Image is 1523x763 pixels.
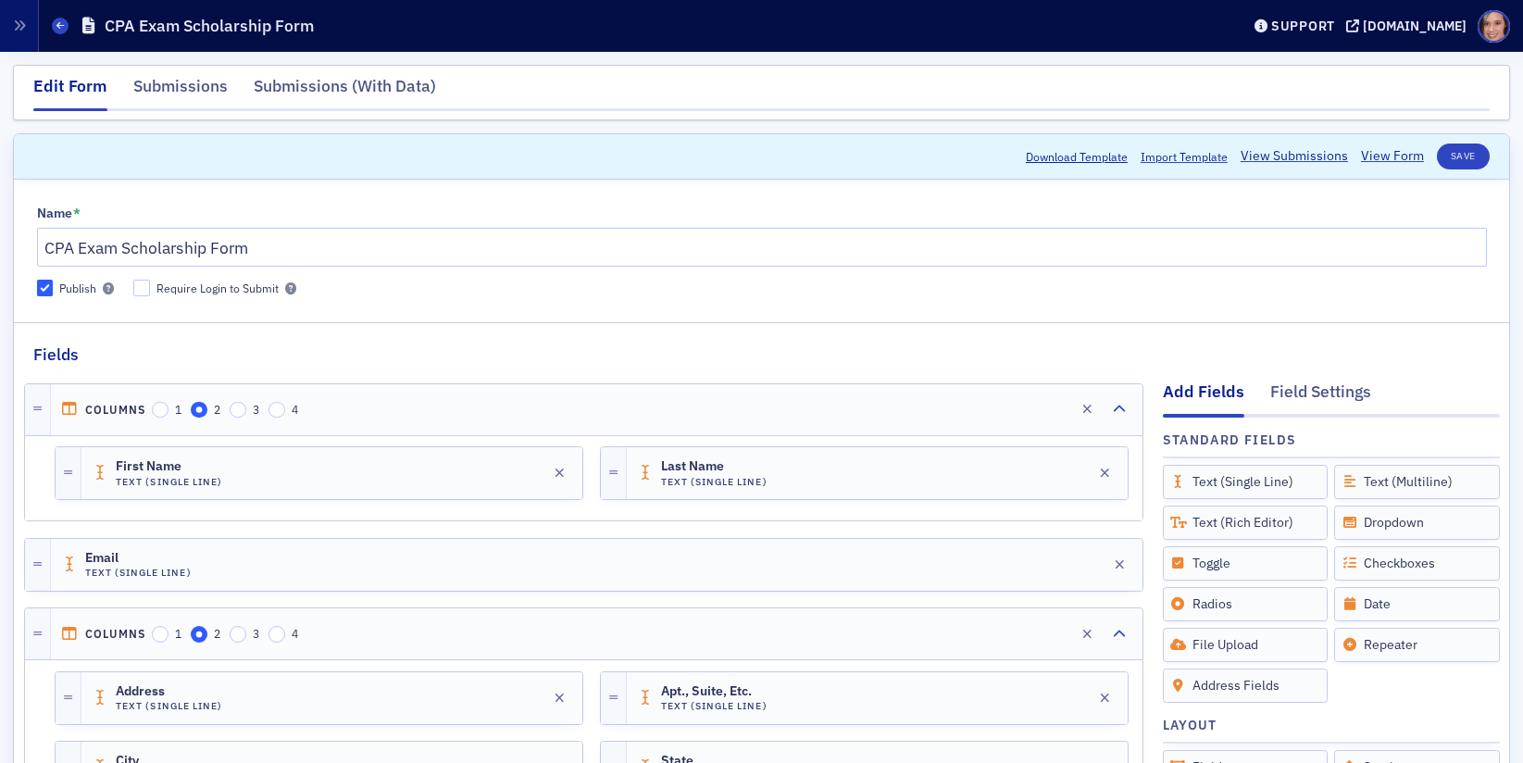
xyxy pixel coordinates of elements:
[105,15,314,37] h1: CPA Exam Scholarship Form
[133,280,150,296] input: Require Login to Submit
[661,684,765,699] span: Apt., Suite, Etc.
[1163,546,1329,581] div: Toggle
[85,403,146,417] h4: Columns
[1026,148,1128,165] button: Download Template
[116,459,219,474] span: First Name
[1163,716,1217,735] h4: Layout
[230,402,246,419] input: 3
[1163,506,1329,540] div: Text (Rich Editor)
[1163,465,1329,499] div: Text (Single Line)
[1163,380,1244,417] div: Add Fields
[133,74,228,108] div: Submissions
[253,626,259,641] span: 3
[175,626,181,641] span: 1
[661,459,765,474] span: Last Name
[85,567,192,579] h4: Text (Single Line)
[33,74,107,111] div: Edit Form
[73,206,81,219] abbr: This field is required
[292,626,298,641] span: 4
[1334,465,1500,499] div: Text (Multiline)
[152,626,169,643] input: 1
[1271,18,1335,34] div: Support
[191,402,207,419] input: 2
[1163,628,1329,662] div: File Upload
[253,402,259,417] span: 3
[1241,146,1348,166] a: View Submissions
[1346,19,1473,32] button: [DOMAIN_NAME]
[33,343,79,367] h2: Fields
[85,551,189,566] span: Email
[1361,146,1424,166] a: View Form
[1334,587,1500,621] div: Date
[37,206,72,222] div: Name
[152,402,169,419] input: 1
[1437,144,1490,169] button: Save
[191,626,207,643] input: 2
[268,402,285,419] input: 4
[1270,380,1371,414] div: Field Settings
[1334,546,1500,581] div: Checkboxes
[1163,587,1329,621] div: Radios
[116,700,222,712] h4: Text (Single Line)
[116,476,222,488] h4: Text (Single Line)
[1163,431,1297,450] h4: Standard Fields
[1163,669,1329,703] div: Address Fields
[175,402,181,417] span: 1
[59,281,96,296] div: Publish
[1334,628,1500,662] div: Repeater
[661,700,768,712] h4: Text (Single Line)
[1141,148,1228,165] span: Import Template
[1334,506,1500,540] div: Dropdown
[156,281,279,296] div: Require Login to Submit
[661,476,768,488] h4: Text (Single Line)
[230,626,246,643] input: 3
[116,684,219,699] span: Address
[1363,18,1467,34] div: [DOMAIN_NAME]
[37,280,54,296] input: Publish
[254,74,436,108] div: Submissions (With Data)
[268,626,285,643] input: 4
[1478,10,1510,43] span: Profile
[214,402,220,417] span: 2
[292,402,298,417] span: 4
[214,626,220,641] span: 2
[85,627,146,641] h4: Columns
